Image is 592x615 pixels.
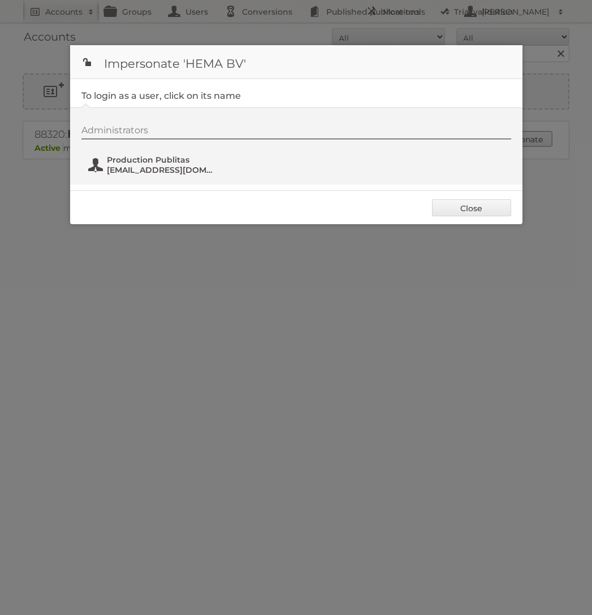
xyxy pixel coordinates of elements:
a: Close [432,199,511,216]
button: Production Publitas [EMAIL_ADDRESS][DOMAIN_NAME] [87,154,220,176]
span: [EMAIL_ADDRESS][DOMAIN_NAME] [107,165,217,175]
div: Administrators [81,125,511,139]
h1: Impersonate 'HEMA BV' [70,45,522,79]
span: Production Publitas [107,155,217,165]
legend: To login as a user, click on its name [81,90,241,101]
